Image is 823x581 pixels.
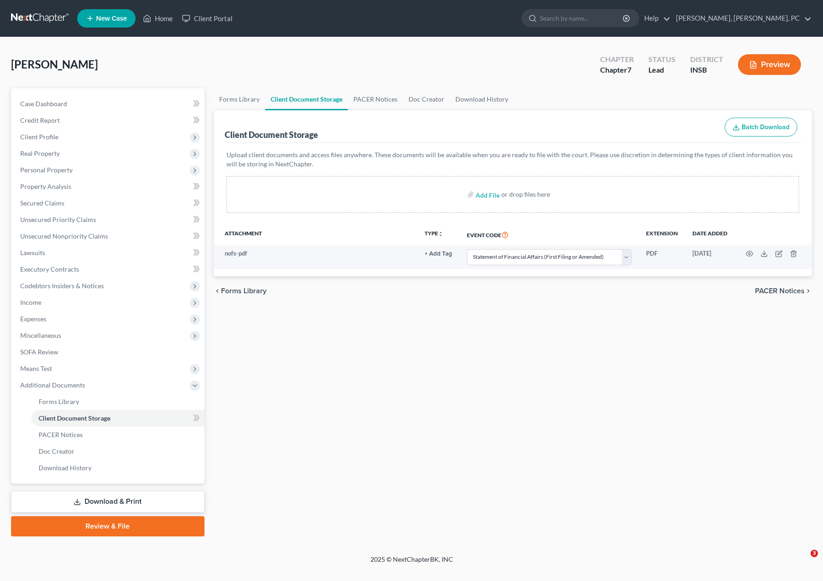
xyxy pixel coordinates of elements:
span: Credit Report [20,116,60,124]
span: Forms Library [221,287,267,295]
a: Credit Report [13,112,204,129]
span: Client Document Storage [39,414,110,422]
th: Extension [639,224,685,245]
button: PACER Notices chevron_right [755,287,812,295]
span: PACER Notices [755,287,805,295]
button: Batch Download [725,118,797,137]
p: Upload client documents and access files anywhere. These documents will be available when you are... [227,150,799,169]
span: Means Test [20,365,52,372]
a: Forms Library [31,393,204,410]
a: Review & File [11,516,204,536]
span: Lawsuits [20,249,45,256]
a: + Add Tag [425,249,452,258]
a: Property Analysis [13,178,204,195]
div: or drop files here [501,190,550,199]
a: Help [640,10,670,27]
div: District [690,54,723,65]
span: Income [20,298,41,306]
td: PDF [639,245,685,269]
span: PACER Notices [39,431,83,439]
a: Secured Claims [13,195,204,211]
iframe: Intercom live chat [792,550,814,572]
span: Secured Claims [20,199,64,207]
div: Status [648,54,675,65]
span: Expenses [20,315,46,323]
span: New Case [96,15,127,22]
div: Chapter [600,65,634,75]
div: 2025 © NextChapterBK, INC [150,555,674,571]
td: [DATE] [685,245,735,269]
span: Miscellaneous [20,331,61,339]
a: Executory Contracts [13,261,204,278]
i: chevron_left [214,287,221,295]
a: Doc Creator [403,88,450,110]
span: Forms Library [39,398,79,405]
th: Event Code [460,224,639,245]
button: + Add Tag [425,251,452,257]
a: Download History [31,460,204,476]
span: 7 [627,65,631,74]
div: INSB [690,65,723,75]
a: [PERSON_NAME], [PERSON_NAME], PC [671,10,812,27]
button: Preview [738,54,801,75]
a: Lawsuits [13,245,204,261]
a: Case Dashboard [13,96,204,112]
span: Doc Creator [39,447,74,455]
a: PACER Notices [31,427,204,443]
a: Doc Creator [31,443,204,460]
a: Home [138,10,177,27]
span: Unsecured Priority Claims [20,216,96,223]
button: chevron_left Forms Library [214,287,267,295]
a: Unsecured Nonpriority Claims [13,228,204,245]
a: SOFA Review [13,344,204,360]
span: Personal Property [20,166,73,174]
a: Client Document Storage [265,88,348,110]
span: 3 [811,550,818,557]
span: Batch Download [742,123,789,131]
input: Search by name... [540,10,624,27]
a: Forms Library [214,88,265,110]
i: chevron_right [805,287,812,295]
span: Executory Contracts [20,265,79,273]
div: Client Document Storage [225,129,318,140]
div: Chapter [600,54,634,65]
span: Client Profile [20,133,58,141]
a: Client Document Storage [31,410,204,427]
span: [PERSON_NAME] [11,57,98,71]
th: Date added [685,224,735,245]
button: TYPEunfold_more [425,231,443,237]
span: Property Analysis [20,182,71,190]
a: Download History [450,88,514,110]
span: Codebtors Insiders & Notices [20,282,104,290]
i: unfold_more [438,231,443,237]
span: Additional Documents [20,381,85,389]
a: PACER Notices [348,88,403,110]
a: Unsecured Priority Claims [13,211,204,228]
span: Real Property [20,149,60,157]
span: Download History [39,464,91,472]
a: Client Portal [177,10,237,27]
div: Lead [648,65,675,75]
span: Unsecured Nonpriority Claims [20,232,108,240]
span: SOFA Review [20,348,58,356]
th: Attachment [214,224,417,245]
a: Download & Print [11,491,204,513]
span: Case Dashboard [20,100,67,108]
td: nofs-pdf [214,245,417,269]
